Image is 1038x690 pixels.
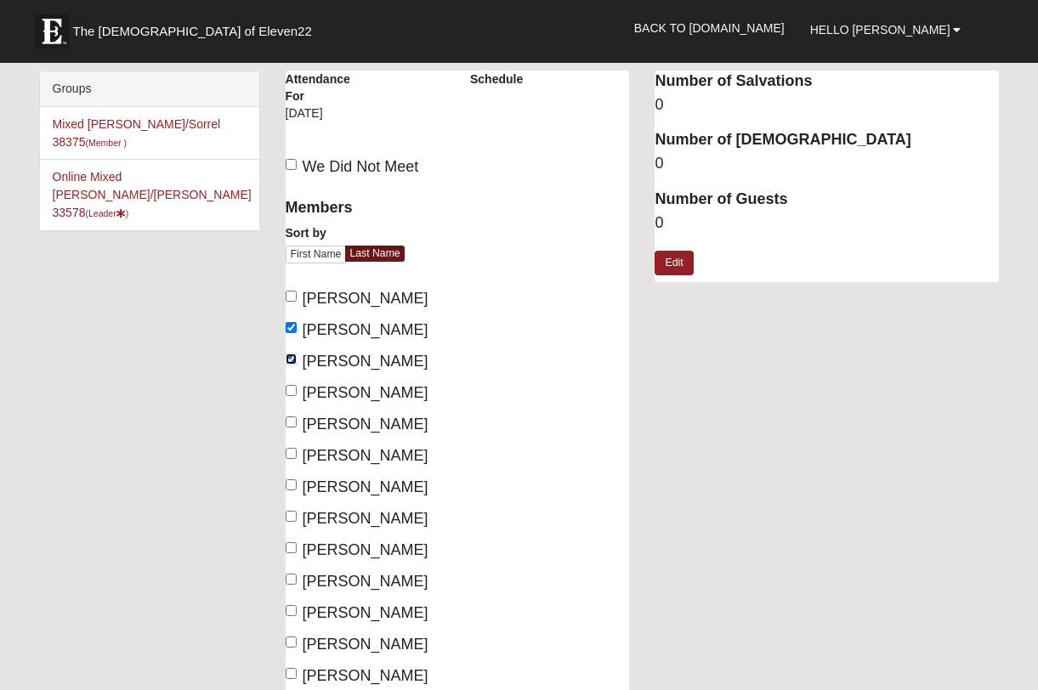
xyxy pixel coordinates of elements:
[53,170,252,219] a: Online Mixed [PERSON_NAME]/[PERSON_NAME] 33578(Leader)
[286,542,297,553] input: [PERSON_NAME]
[26,6,366,48] a: The [DEMOGRAPHIC_DATA] of Eleven22
[286,416,297,427] input: [PERSON_NAME]
[303,321,428,338] span: [PERSON_NAME]
[303,636,428,653] span: [PERSON_NAME]
[40,71,259,107] div: Groups
[810,23,950,37] span: Hello [PERSON_NAME]
[286,636,297,648] input: [PERSON_NAME]
[303,604,428,621] span: [PERSON_NAME]
[470,71,523,88] label: Schedule
[303,573,428,590] span: [PERSON_NAME]
[303,478,428,495] span: [PERSON_NAME]
[286,448,297,459] input: [PERSON_NAME]
[621,7,797,49] a: Back to [DOMAIN_NAME]
[655,189,999,211] dt: Number of Guests
[303,510,428,527] span: [PERSON_NAME]
[286,322,297,333] input: [PERSON_NAME]
[73,23,312,40] span: The [DEMOGRAPHIC_DATA] of Eleven22
[655,251,693,275] a: Edit
[286,199,445,218] h4: Members
[303,290,428,307] span: [PERSON_NAME]
[655,212,999,235] dd: 0
[345,246,404,262] a: Last Name
[286,511,297,522] input: [PERSON_NAME]
[286,353,297,365] input: [PERSON_NAME]
[286,224,326,241] label: Sort by
[655,129,999,151] dt: Number of [DEMOGRAPHIC_DATA]
[35,14,69,48] img: Eleven22 logo
[286,574,297,585] input: [PERSON_NAME]
[303,447,428,464] span: [PERSON_NAME]
[286,291,297,302] input: [PERSON_NAME]
[303,541,428,558] span: [PERSON_NAME]
[655,94,999,116] dd: 0
[286,105,353,133] div: [DATE]
[85,138,126,148] small: (Member )
[53,117,221,149] a: Mixed [PERSON_NAME]/Sorrel 38375(Member )
[286,71,353,105] label: Attendance For
[303,416,428,433] span: [PERSON_NAME]
[286,159,297,170] input: We Did Not Meet
[286,479,297,490] input: [PERSON_NAME]
[85,208,128,218] small: (Leader )
[655,71,999,93] dt: Number of Salvations
[655,153,999,175] dd: 0
[303,158,419,175] span: We Did Not Meet
[303,384,428,401] span: [PERSON_NAME]
[286,605,297,616] input: [PERSON_NAME]
[797,8,974,51] a: Hello [PERSON_NAME]
[286,246,347,263] a: First Name
[286,385,297,396] input: [PERSON_NAME]
[303,353,428,370] span: [PERSON_NAME]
